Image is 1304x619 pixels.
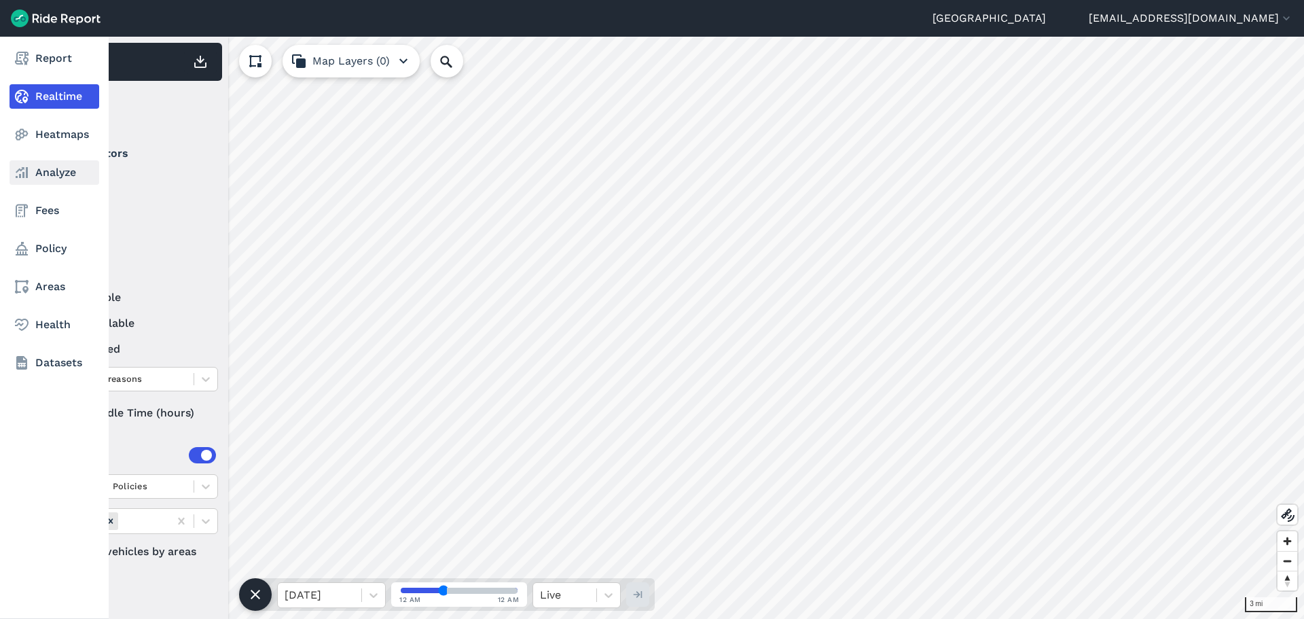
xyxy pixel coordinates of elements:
[55,315,218,332] label: unavailable
[283,45,420,77] button: Map Layers (0)
[10,313,99,337] a: Health
[55,436,216,474] summary: Areas
[55,135,216,173] summary: Operators
[50,87,222,129] div: Filter
[1278,571,1297,590] button: Reset bearing to north
[10,46,99,71] a: Report
[55,173,218,189] label: Bird
[1278,531,1297,551] button: Zoom in
[55,224,218,241] label: Veo
[73,447,216,463] div: Areas
[11,10,101,27] img: Ride Report
[932,10,1046,26] a: [GEOGRAPHIC_DATA]
[55,401,218,425] div: Idle Time (hours)
[55,251,216,289] summary: Status
[55,544,218,560] label: Filter vehicles by areas
[10,160,99,185] a: Analyze
[1278,551,1297,571] button: Zoom out
[10,122,99,147] a: Heatmaps
[1245,597,1297,612] div: 3 mi
[498,595,520,605] span: 12 AM
[103,512,118,529] div: Remove Areas (6)
[10,198,99,223] a: Fees
[10,236,99,261] a: Policy
[431,45,485,77] input: Search Location or Vehicles
[10,351,99,375] a: Datasets
[55,289,218,306] label: available
[10,84,99,109] a: Realtime
[55,198,218,215] label: Spin
[55,341,218,357] label: reserved
[43,37,1304,619] canvas: Map
[399,595,421,605] span: 12 AM
[1089,10,1293,26] button: [EMAIL_ADDRESS][DOMAIN_NAME]
[10,275,99,299] a: Areas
